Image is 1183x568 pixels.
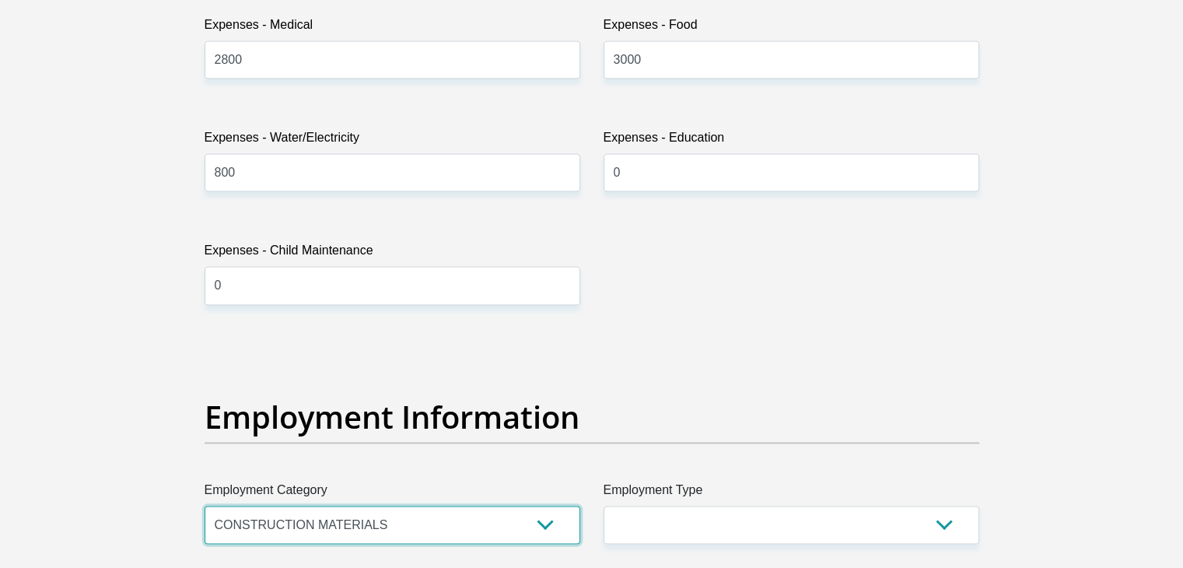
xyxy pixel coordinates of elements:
input: Expenses - Food [604,40,979,79]
input: Expenses - Education [604,153,979,191]
input: Expenses - Water/Electricity [205,153,580,191]
label: Employment Category [205,481,580,506]
label: Expenses - Education [604,128,979,153]
input: Expenses - Medical [205,40,580,79]
label: Expenses - Food [604,16,979,40]
label: Expenses - Water/Electricity [205,128,580,153]
label: Employment Type [604,481,979,506]
input: Expenses - Child Maintenance [205,266,580,304]
h2: Employment Information [205,398,979,436]
label: Expenses - Child Maintenance [205,241,580,266]
label: Expenses - Medical [205,16,580,40]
